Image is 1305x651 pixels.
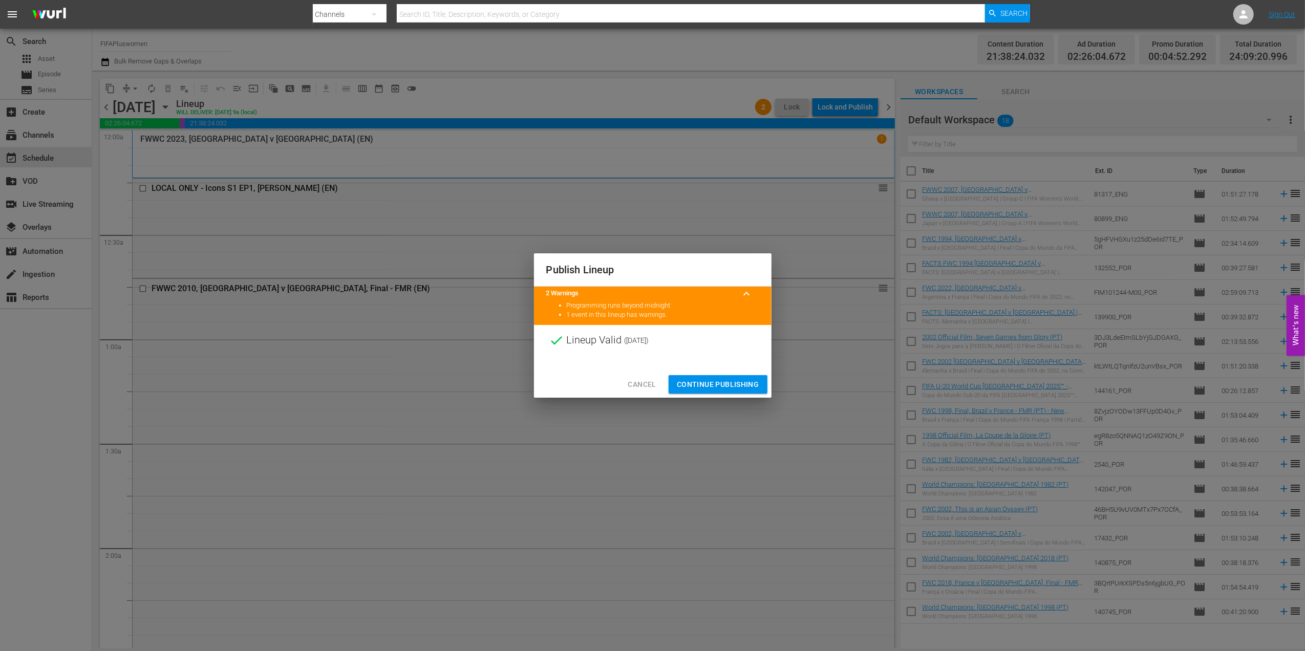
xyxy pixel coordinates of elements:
[6,8,18,20] span: menu
[25,3,74,27] img: ans4CAIJ8jUAAAAAAAAAAAAAAAAAAAAAAAAgQb4GAAAAAAAAAAAAAAAAAAAAAAAAJMjXAAAAAAAAAAAAAAAAAAAAAAAAgAT5G...
[1269,10,1295,18] a: Sign Out
[625,333,649,348] span: ( [DATE] )
[741,288,753,300] span: keyboard_arrow_up
[1287,295,1305,356] button: Open Feedback Widget
[1000,4,1028,23] span: Search
[669,375,767,394] button: Continue Publishing
[546,262,759,278] h2: Publish Lineup
[546,289,735,298] title: 2 Warnings
[735,281,759,306] button: keyboard_arrow_up
[628,378,656,391] span: Cancel
[677,378,759,391] span: Continue Publishing
[534,325,772,356] div: Lineup Valid
[619,375,664,394] button: Cancel
[567,301,759,311] li: Programming runs beyond midnight
[567,310,759,320] li: 1 event in this lineup has warnings.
